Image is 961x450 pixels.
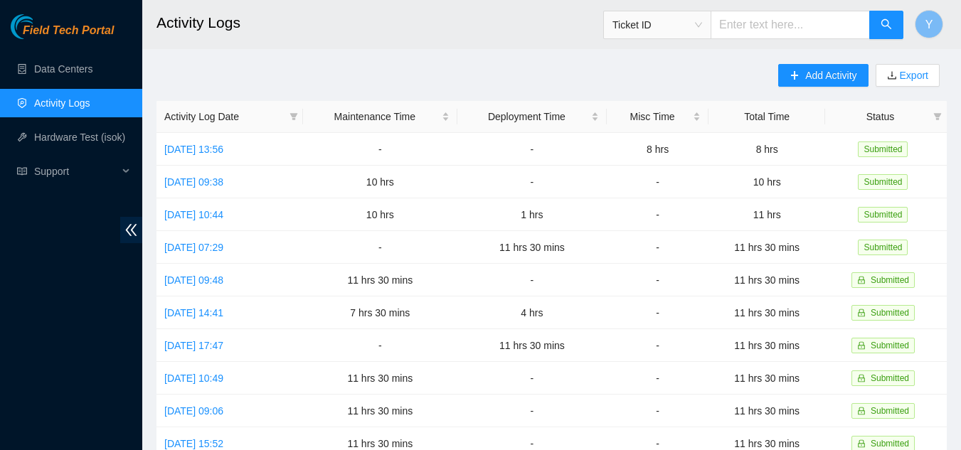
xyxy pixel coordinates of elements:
span: Submitted [858,207,908,223]
span: filter [287,106,301,127]
td: - [457,166,607,198]
button: downloadExport [876,64,940,87]
td: 8 hrs [607,133,709,166]
td: 11 hrs 30 mins [708,362,825,395]
td: 4 hrs [457,296,607,329]
a: [DATE] 15:52 [164,438,223,449]
button: plusAdd Activity [778,64,868,87]
span: Ticket ID [612,14,702,36]
span: Activity Log Date [164,109,284,124]
span: plus [790,70,800,82]
span: lock [857,276,866,284]
span: lock [857,407,866,415]
td: - [607,198,709,231]
td: - [457,395,607,427]
span: read [17,166,27,176]
span: lock [857,341,866,350]
td: 11 hrs [708,198,825,231]
span: lock [857,309,866,317]
span: Submitted [871,439,909,449]
a: [DATE] 13:56 [164,144,223,155]
td: 10 hrs [303,166,458,198]
input: Enter text here... [711,11,870,39]
a: [DATE] 09:48 [164,274,223,286]
td: 11 hrs 30 mins [457,329,607,362]
td: 11 hrs 30 mins [303,264,458,296]
span: Y [925,16,933,33]
td: 11 hrs 30 mins [303,395,458,427]
button: Y [915,10,943,38]
td: 8 hrs [708,133,825,166]
td: 11 hrs 30 mins [708,231,825,264]
td: - [607,395,709,427]
button: search [869,11,903,39]
a: Data Centers [34,63,92,75]
td: 11 hrs 30 mins [303,362,458,395]
a: [DATE] 10:44 [164,209,223,220]
span: Submitted [871,308,909,318]
td: - [457,362,607,395]
a: Hardware Test (isok) [34,132,125,143]
span: search [881,18,892,32]
a: [DATE] 09:06 [164,405,223,417]
span: download [887,70,897,82]
td: - [607,329,709,362]
td: - [457,133,607,166]
img: Akamai Technologies [11,14,72,39]
a: [DATE] 07:29 [164,242,223,253]
a: Export [897,70,928,81]
td: 11 hrs 30 mins [708,395,825,427]
span: Status [833,109,928,124]
td: - [303,231,458,264]
td: 11 hrs 30 mins [708,264,825,296]
td: 11 hrs 30 mins [708,296,825,329]
span: lock [857,439,866,448]
span: Add Activity [805,68,856,83]
span: Submitted [858,141,908,157]
span: Submitted [871,275,909,285]
td: - [457,264,607,296]
a: [DATE] 17:47 [164,340,223,351]
a: [DATE] 10:49 [164,373,223,384]
span: double-left [120,217,142,243]
span: filter [930,106,945,127]
span: Submitted [858,240,908,255]
span: filter [290,112,298,121]
span: Submitted [858,174,908,190]
span: lock [857,374,866,382]
td: - [607,264,709,296]
td: - [607,296,709,329]
span: Submitted [871,341,909,350]
a: Activity Logs [34,97,90,109]
span: Support [34,157,118,186]
td: 1 hrs [457,198,607,231]
td: 10 hrs [303,198,458,231]
td: 7 hrs 30 mins [303,296,458,329]
th: Total Time [708,101,825,133]
td: 11 hrs 30 mins [457,231,607,264]
span: Submitted [871,373,909,383]
td: 10 hrs [708,166,825,198]
a: [DATE] 14:41 [164,307,223,318]
span: Field Tech Portal [23,24,114,38]
span: Submitted [871,406,909,416]
td: - [607,231,709,264]
td: - [303,133,458,166]
td: - [607,166,709,198]
td: - [303,329,458,362]
span: filter [933,112,942,121]
td: - [607,362,709,395]
a: Akamai TechnologiesField Tech Portal [11,26,114,44]
td: 11 hrs 30 mins [708,329,825,362]
a: [DATE] 09:38 [164,176,223,188]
